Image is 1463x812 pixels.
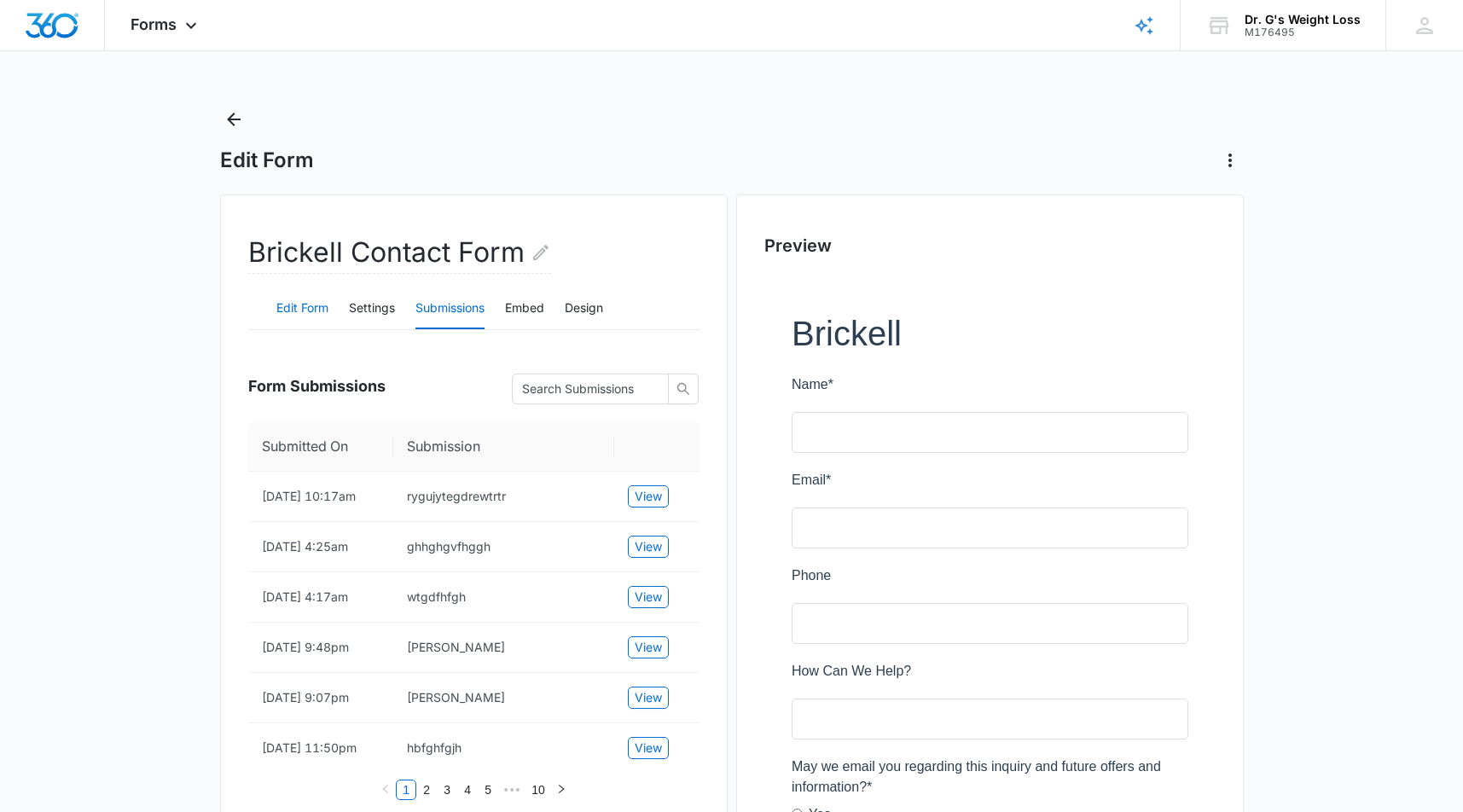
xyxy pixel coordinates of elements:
[505,288,544,329] button: Embed
[393,623,614,673] td: Victoria Lozoya
[628,536,669,558] button: View
[556,784,566,794] span: right
[248,723,393,774] td: [DATE] 11:50pm
[437,780,457,800] li: 3
[1245,13,1361,26] div: account name
[525,780,551,800] li: 10
[380,784,391,794] span: left
[668,374,699,404] button: search
[551,780,572,800] li: Next Page
[438,780,456,799] a: 3
[393,522,614,572] td: ghhghgvfhggh
[1216,147,1244,174] button: Actions
[635,638,662,657] span: View
[628,485,669,507] button: View
[248,673,393,723] td: [DATE] 9:07pm
[478,780,498,800] li: 5
[635,688,662,707] span: View
[17,491,39,512] label: Yes
[17,519,34,539] label: No
[458,780,477,799] a: 4
[635,537,662,556] span: View
[522,380,645,398] input: Search Submissions
[393,472,614,522] td: rygujytegdrewtrtr
[393,572,614,623] td: wtgdfhfgh
[635,588,662,606] span: View
[457,780,478,800] li: 4
[248,472,393,522] td: [DATE] 10:17am
[635,739,662,757] span: View
[565,288,603,329] button: Design
[669,382,698,396] span: search
[349,288,395,329] button: Settings
[248,232,551,274] h2: Brickell Contact Form
[628,636,669,658] button: View
[479,780,497,799] a: 5
[628,586,669,608] button: View
[417,780,436,799] a: 2
[248,374,386,397] span: Form Submissions
[551,780,572,800] button: right
[262,436,367,457] span: Submitted On
[248,623,393,673] td: [DATE] 9:48pm
[248,422,393,472] th: Submitted On
[248,522,393,572] td: [DATE] 4:25am
[276,288,328,329] button: Edit Form
[220,106,247,133] button: Back
[393,422,614,472] th: Submission
[628,737,669,759] button: View
[131,15,177,33] span: Forms
[375,780,396,800] button: left
[393,673,614,723] td: YEZARIN CORDOVA VASQUEZ
[415,288,485,329] button: Submissions
[220,148,314,173] h1: Edit Form
[11,648,54,663] span: Submit
[397,780,415,799] a: 1
[396,780,416,800] li: 1
[248,572,393,623] td: [DATE] 4:17am
[628,687,669,709] button: View
[393,723,614,774] td: hbfghfgjh
[498,780,525,800] li: Next 5 Pages
[526,780,550,799] a: 10
[764,233,1216,258] h2: Preview
[635,487,662,506] span: View
[498,780,525,800] span: •••
[337,630,555,681] iframe: reCAPTCHA
[1245,26,1361,38] div: account id
[375,780,396,800] li: Previous Page
[531,232,551,273] button: Edit Form Name
[416,780,437,800] li: 2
